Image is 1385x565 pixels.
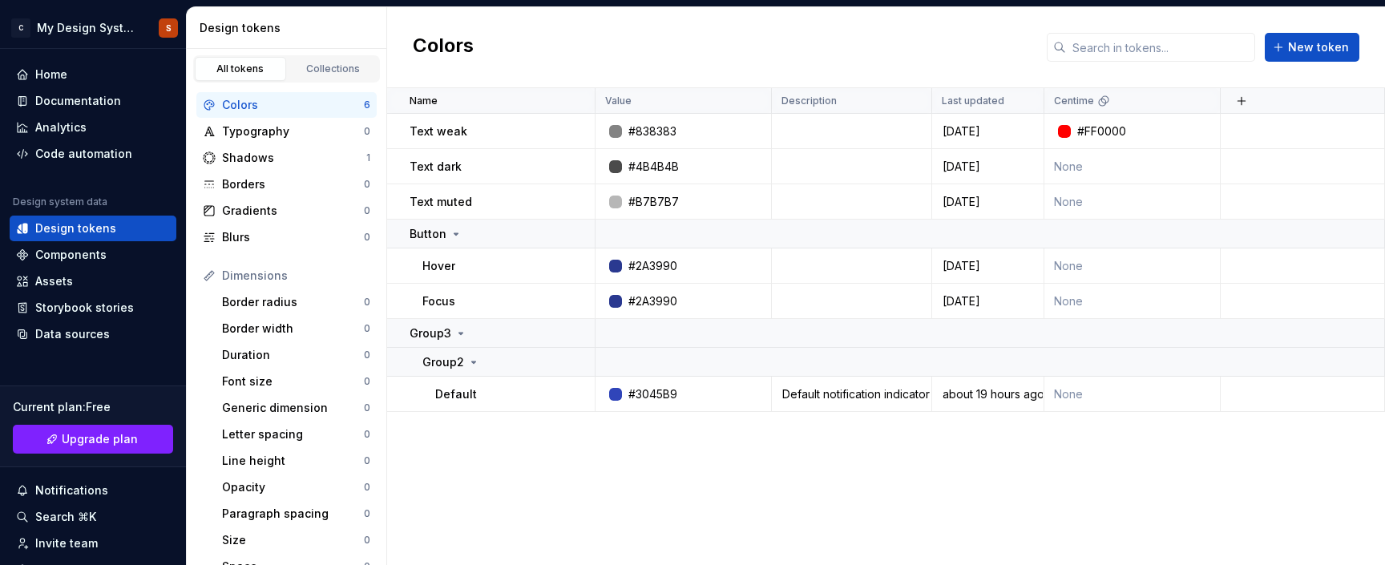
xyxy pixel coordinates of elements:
a: Letter spacing0 [216,422,377,447]
div: [DATE] [933,123,1043,139]
div: Font size [222,373,364,389]
div: 0 [364,402,370,414]
div: Gradients [222,203,364,219]
div: Collections [293,63,374,75]
div: Colors [222,97,364,113]
a: Storybook stories [10,295,176,321]
span: New token [1288,39,1349,55]
div: Border width [222,321,364,337]
div: #2A3990 [628,293,677,309]
div: 0 [364,534,370,547]
p: Button [410,226,446,242]
a: Opacity0 [216,474,377,500]
p: Text muted [410,194,472,210]
button: New token [1265,33,1359,62]
div: 0 [364,454,370,467]
div: [DATE] [933,159,1043,175]
td: None [1044,248,1221,284]
td: None [1044,184,1221,220]
div: Assets [35,273,73,289]
a: Blurs0 [196,224,377,250]
a: Design tokens [10,216,176,241]
div: #B7B7B7 [628,194,679,210]
div: Invite team [35,535,98,551]
div: 0 [364,428,370,441]
div: Documentation [35,93,121,109]
div: 0 [364,322,370,335]
div: Paragraph spacing [222,506,364,522]
a: Assets [10,268,176,294]
div: S [166,22,172,34]
div: Border radius [222,294,364,310]
div: 0 [364,481,370,494]
div: Current plan : Free [13,399,173,415]
div: Design tokens [35,220,116,236]
p: Text weak [410,123,467,139]
div: 0 [364,125,370,138]
div: Notifications [35,482,108,498]
p: Description [781,95,837,107]
a: Typography0 [196,119,377,144]
td: None [1044,284,1221,319]
div: 0 [364,231,370,244]
div: Components [35,247,107,263]
button: CMy Design SystemS [3,10,183,45]
div: All tokens [200,63,281,75]
td: None [1044,149,1221,184]
div: Default notification indicator color for Therapy. Used to convey unread information. Default noti... [773,386,931,402]
td: None [1044,377,1221,412]
a: Invite team [10,531,176,556]
div: 1 [366,151,370,164]
div: [DATE] [933,293,1043,309]
div: #3045B9 [628,386,677,402]
div: 0 [364,204,370,217]
a: Size0 [216,527,377,553]
div: Duration [222,347,364,363]
div: [DATE] [933,258,1043,274]
a: Duration0 [216,342,377,368]
div: Blurs [222,229,364,245]
p: Name [410,95,438,107]
div: Home [35,67,67,83]
p: Group3 [410,325,451,341]
button: Notifications [10,478,176,503]
a: Upgrade plan [13,425,173,454]
button: Search ⌘K [10,504,176,530]
a: Gradients0 [196,198,377,224]
div: Design system data [13,196,107,208]
a: Font size0 [216,369,377,394]
p: Default [435,386,477,402]
div: Dimensions [222,268,370,284]
div: 0 [364,349,370,361]
a: Shadows1 [196,145,377,171]
div: #2A3990 [628,258,677,274]
p: Focus [422,293,455,309]
div: My Design System [37,20,139,36]
div: #838383 [628,123,676,139]
p: Centime [1054,95,1094,107]
p: Hover [422,258,455,274]
a: Data sources [10,321,176,347]
a: Line height0 [216,448,377,474]
h2: Colors [413,33,474,62]
a: Code automation [10,141,176,167]
div: Design tokens [200,20,380,36]
span: Upgrade plan [62,431,138,447]
div: 0 [364,296,370,309]
div: C [11,18,30,38]
div: Analytics [35,119,87,135]
a: Paragraph spacing0 [216,501,377,527]
a: Borders0 [196,172,377,197]
div: 0 [364,507,370,520]
a: Components [10,242,176,268]
div: Line height [222,453,364,469]
a: Generic dimension0 [216,395,377,421]
div: 6 [364,99,370,111]
div: 0 [364,375,370,388]
div: Data sources [35,326,110,342]
p: Text dark [410,159,462,175]
div: Typography [222,123,364,139]
p: Value [605,95,632,107]
div: Size [222,532,364,548]
div: #FF0000 [1077,123,1126,139]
